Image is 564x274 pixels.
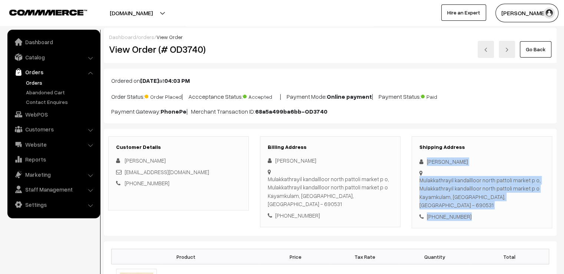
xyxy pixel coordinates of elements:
[111,91,549,101] p: Order Status: | Accceptance Status: | Payment Mode: | Payment Status:
[164,77,190,84] b: 04:03 PM
[268,156,393,165] div: [PERSON_NAME]
[419,176,544,209] div: Mulakkathrayil kandallloor north pattoli market p o, Mulakkathrayil kandallloor north pattoli mar...
[156,34,183,40] span: View Order
[243,91,280,101] span: Accepted
[268,144,393,150] h3: Billing Address
[544,7,555,19] img: user
[9,7,74,16] a: COMMMERCE
[9,198,98,211] a: Settings
[109,34,136,40] a: Dashboard
[419,144,544,150] h3: Shipping Address
[9,153,98,166] a: Reports
[330,249,400,264] th: Tax Rate
[419,157,544,166] div: [PERSON_NAME]
[9,168,98,181] a: Marketing
[421,91,458,101] span: Paid
[268,211,393,220] div: [PHONE_NUMBER]
[9,65,98,79] a: Orders
[400,249,469,264] th: Quantity
[125,180,169,186] a: [PHONE_NUMBER]
[161,108,187,115] b: PhonePe
[109,33,551,41] div: / /
[125,169,209,175] a: [EMAIL_ADDRESS][DOMAIN_NAME]
[24,88,98,96] a: Abandoned Cart
[111,76,549,85] p: Ordered on at
[138,34,154,40] a: orders
[125,157,166,164] span: [PERSON_NAME]
[112,249,261,264] th: Product
[261,249,330,264] th: Price
[484,48,488,52] img: left-arrow.png
[255,108,327,115] b: 68a5a499ba6bb-OD3740
[469,249,549,264] th: Total
[9,138,98,151] a: Website
[111,107,549,116] p: Payment Gateway: | Merchant Transaction ID:
[116,144,241,150] h3: Customer Details
[9,183,98,196] a: Staff Management
[9,10,87,15] img: COMMMERCE
[109,43,249,55] h2: View Order (# OD3740)
[520,41,551,58] a: Go Back
[140,77,159,84] b: [DATE]
[9,108,98,121] a: WebPOS
[419,212,544,221] div: [PHONE_NUMBER]
[9,35,98,49] a: Dashboard
[505,48,509,52] img: right-arrow.png
[9,50,98,64] a: Catalog
[9,123,98,136] a: Customers
[24,98,98,106] a: Contact Enquires
[24,79,98,87] a: Orders
[84,4,179,22] button: [DOMAIN_NAME]
[327,93,372,100] b: Online payment
[441,4,486,21] a: Hire an Expert
[145,91,182,101] span: Order Placed
[495,4,558,22] button: [PERSON_NAME]
[268,175,393,208] div: Mulakkathrayil kandallloor north pattoli market p o, Mulakkathrayil kandallloor north pattoli mar...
